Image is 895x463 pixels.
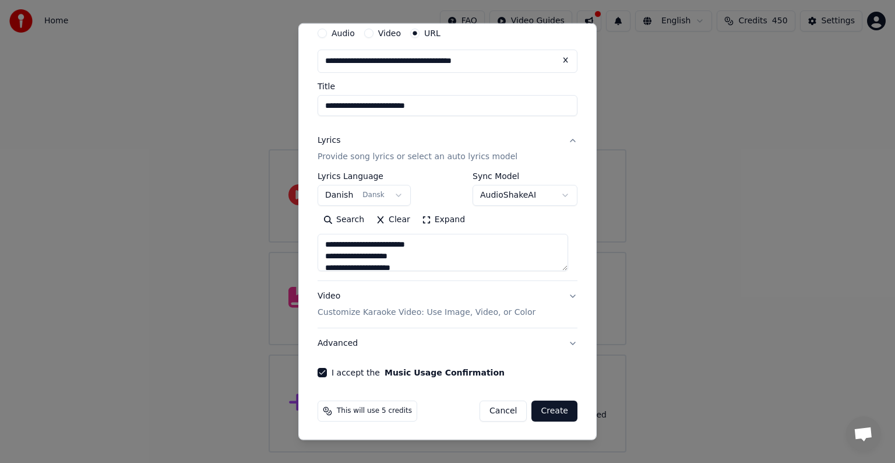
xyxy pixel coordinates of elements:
p: Provide song lyrics or select an auto lyrics model [318,151,517,163]
label: I accept the [332,369,505,377]
label: Title [318,82,577,90]
label: URL [424,29,441,37]
button: Clear [370,211,416,229]
button: Advanced [318,328,577,359]
label: Lyrics Language [318,172,411,180]
button: Search [318,211,370,229]
button: I accept the [385,369,505,377]
button: VideoCustomize Karaoke Video: Use Image, Video, or Color [318,281,577,328]
div: LyricsProvide song lyrics or select an auto lyrics model [318,172,577,280]
label: Video [378,29,401,37]
div: Video [318,290,535,318]
button: Expand [416,211,471,229]
p: Customize Karaoke Video: Use Image, Video, or Color [318,307,535,318]
button: Create [531,401,577,422]
label: Sync Model [473,172,577,180]
label: Audio [332,29,355,37]
span: This will use 5 credits [337,406,412,416]
button: Cancel [480,401,527,422]
button: LyricsProvide song lyrics or select an auto lyrics model [318,125,577,172]
div: Lyrics [318,135,340,146]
